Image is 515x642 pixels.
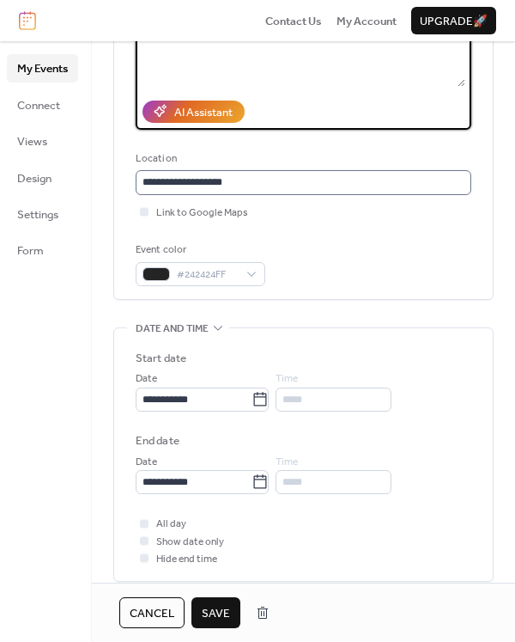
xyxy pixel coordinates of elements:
img: logo [19,11,36,30]
div: Location [136,150,468,168]
span: Upgrade 🚀 [420,13,488,30]
span: Settings [17,206,58,223]
a: Settings [7,200,78,228]
a: My Events [7,54,78,82]
a: Views [7,127,78,155]
span: Form [17,242,44,260]
span: Hide end time [156,551,217,568]
span: Date [136,454,157,471]
span: All day [156,516,186,533]
span: Cancel [130,605,174,622]
a: My Account [336,12,397,29]
span: My Account [336,13,397,30]
div: Event color [136,242,262,259]
span: Time [276,454,298,471]
a: Form [7,236,78,264]
span: Show date only [156,534,224,551]
button: Save [191,597,240,628]
span: Link to Google Maps [156,205,248,222]
span: My Events [17,60,68,77]
button: Upgrade🚀 [411,7,496,34]
span: Date [136,370,157,388]
a: Connect [7,91,78,119]
span: Connect [17,97,60,114]
button: Cancel [119,597,185,628]
div: AI Assistant [174,104,233,121]
span: Contact Us [265,13,322,30]
span: #242424FF [177,266,238,284]
span: Views [17,133,47,150]
span: Save [202,605,230,622]
a: Contact Us [265,12,322,29]
div: Start date [136,350,186,367]
span: Design [17,170,51,187]
div: End date [136,432,179,449]
span: Time [276,370,298,388]
button: AI Assistant [142,101,245,123]
a: Design [7,164,78,192]
span: Date and time [136,321,209,338]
